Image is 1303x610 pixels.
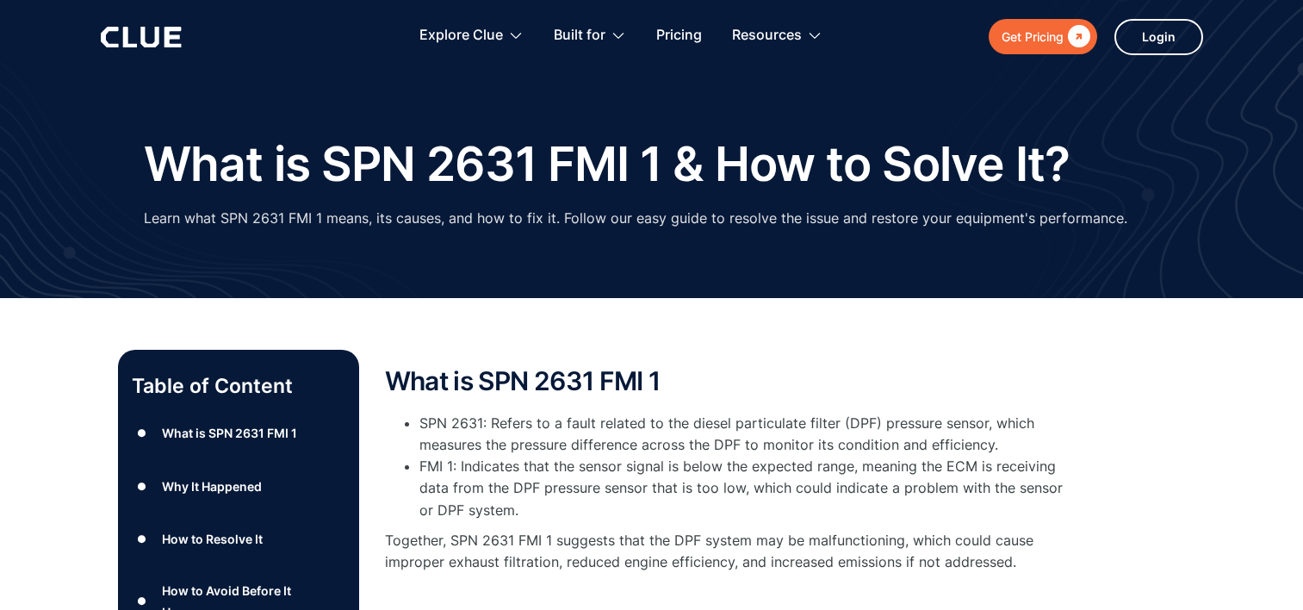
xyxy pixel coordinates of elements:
[732,9,802,63] div: Resources
[132,526,345,552] a: ●How to Resolve It
[132,473,152,499] div: ●
[385,530,1074,573] p: Together, SPN 2631 FMI 1 suggests that the DPF system may be malfunctioning, which could cause im...
[162,476,262,497] div: Why It Happened
[162,528,263,550] div: How to Resolve It
[732,9,822,63] div: Resources
[144,208,1127,229] p: Learn what SPN 2631 FMI 1 means, its causes, and how to fix it. Follow our easy guide to resolve ...
[656,9,702,63] a: Pricing
[554,9,605,63] div: Built for
[132,473,345,499] a: ●Why It Happened
[1114,19,1203,55] a: Login
[132,420,345,446] a: ●What is SPN 2631 FMI 1
[144,138,1070,190] h1: What is SPN 2631 FMI 1 & How to Solve It?
[132,372,345,400] p: Table of Content
[989,19,1097,54] a: Get Pricing
[1002,26,1064,47] div: Get Pricing
[385,367,1074,395] h2: What is SPN 2631 FMI 1
[162,422,297,444] div: What is SPN 2631 FMI 1
[132,526,152,552] div: ●
[419,413,1074,456] li: SPN 2631: Refers to a fault related to the diesel particulate filter (DPF) pressure sensor, which...
[554,9,626,63] div: Built for
[1064,26,1090,47] div: 
[419,9,503,63] div: Explore Clue
[419,456,1074,521] li: FMI 1: Indicates that the sensor signal is below the expected range, meaning the ECM is receiving...
[132,420,152,446] div: ●
[419,9,524,63] div: Explore Clue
